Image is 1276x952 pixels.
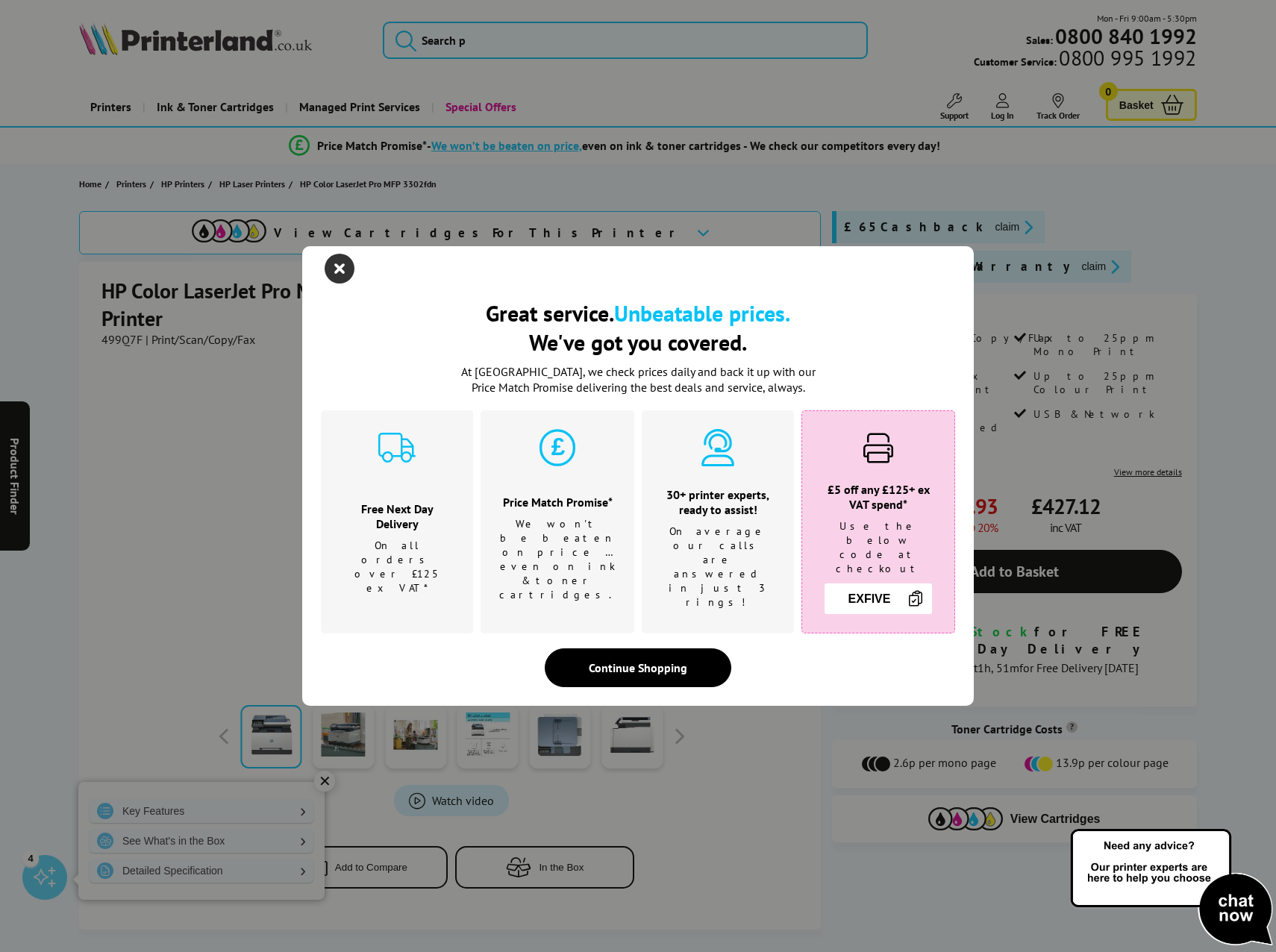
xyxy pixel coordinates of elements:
[340,539,454,595] p: On all orders over £125 ex VAT*
[378,429,416,466] img: delivery-cyan.svg
[321,298,955,357] h2: Great service. We've got you covered.
[821,519,936,576] p: Use the below code at checkout
[451,364,825,395] p: At [GEOGRAPHIC_DATA], we check prices daily and back it up with our Price Match Promise deliverin...
[499,517,616,602] p: We won't be beaten on price …even on ink & toner cartridges.
[907,589,925,607] img: Copy Icon
[340,501,454,531] h3: Free Next Day Delivery
[660,487,775,517] h3: 30+ printer experts, ready to assist!
[545,648,731,687] div: Continue Shopping
[614,298,790,328] b: Unbeatable prices.
[539,429,576,466] img: price-promise-cyan.svg
[328,257,351,280] button: close modal
[660,524,775,610] p: On average our calls are answered in just 3 rings!
[1067,827,1276,949] img: Open Live Chat window
[699,429,736,466] img: expert-cyan.svg
[499,495,616,510] h3: Price Match Promise*
[821,482,936,512] h3: £5 off any £125+ ex VAT spend*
